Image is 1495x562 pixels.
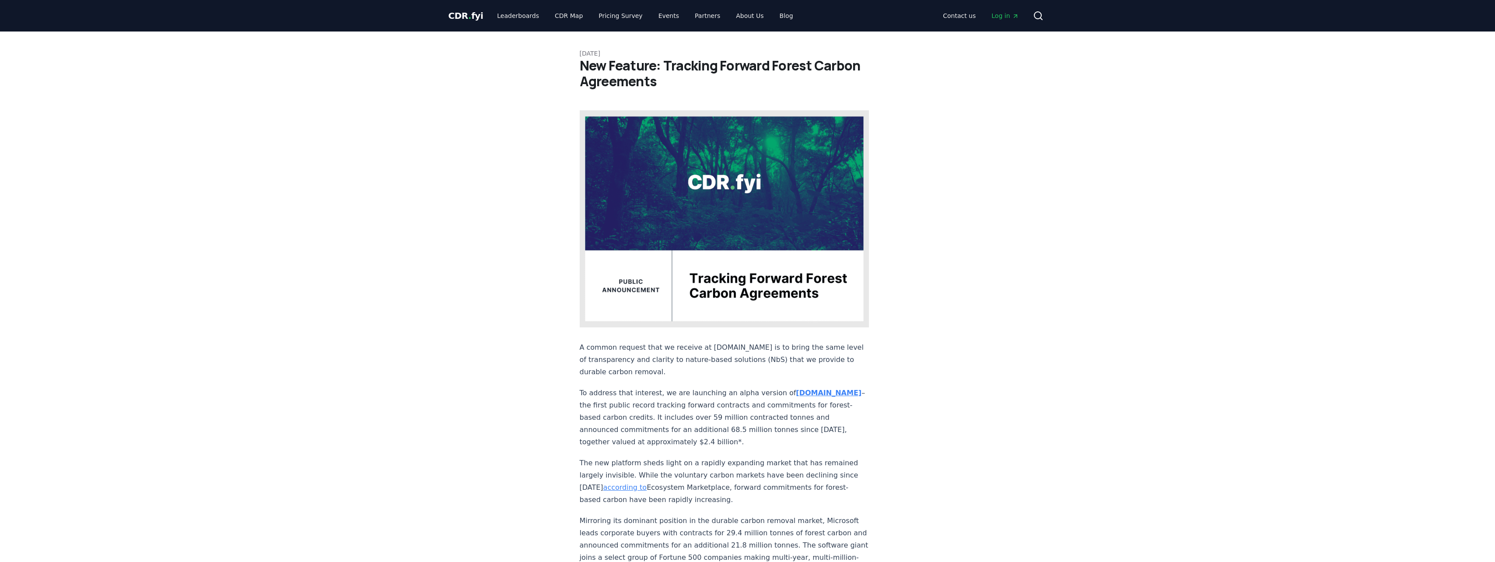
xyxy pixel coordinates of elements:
p: [DATE] [580,49,916,58]
p: The new platform sheds light on a rapidly expanding market that has remained largely invisible. W... [580,457,869,506]
nav: Main [490,8,800,24]
a: Blog [773,8,800,24]
a: Pricing Survey [592,8,649,24]
a: Partners [688,8,727,24]
a: Contact us [936,8,983,24]
span: CDR fyi [448,11,483,21]
a: [DOMAIN_NAME] [796,389,861,397]
a: CDR Map [548,8,590,24]
img: blog post image [580,110,869,327]
p: To address that interest, we are launching an alpha version of –the first public record tracking ... [580,387,869,448]
a: CDR.fyi [448,10,483,22]
a: Events [651,8,686,24]
span: . [468,11,471,21]
a: Log in [984,8,1026,24]
nav: Main [936,8,1026,24]
a: according to [603,483,647,492]
p: A common request that we receive at [DOMAIN_NAME] is to bring the same level of transparency and ... [580,341,869,378]
a: Leaderboards [490,8,546,24]
a: About Us [729,8,770,24]
h1: New Feature: Tracking Forward Forest Carbon Agreements [580,58,916,89]
span: Log in [991,11,1019,20]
